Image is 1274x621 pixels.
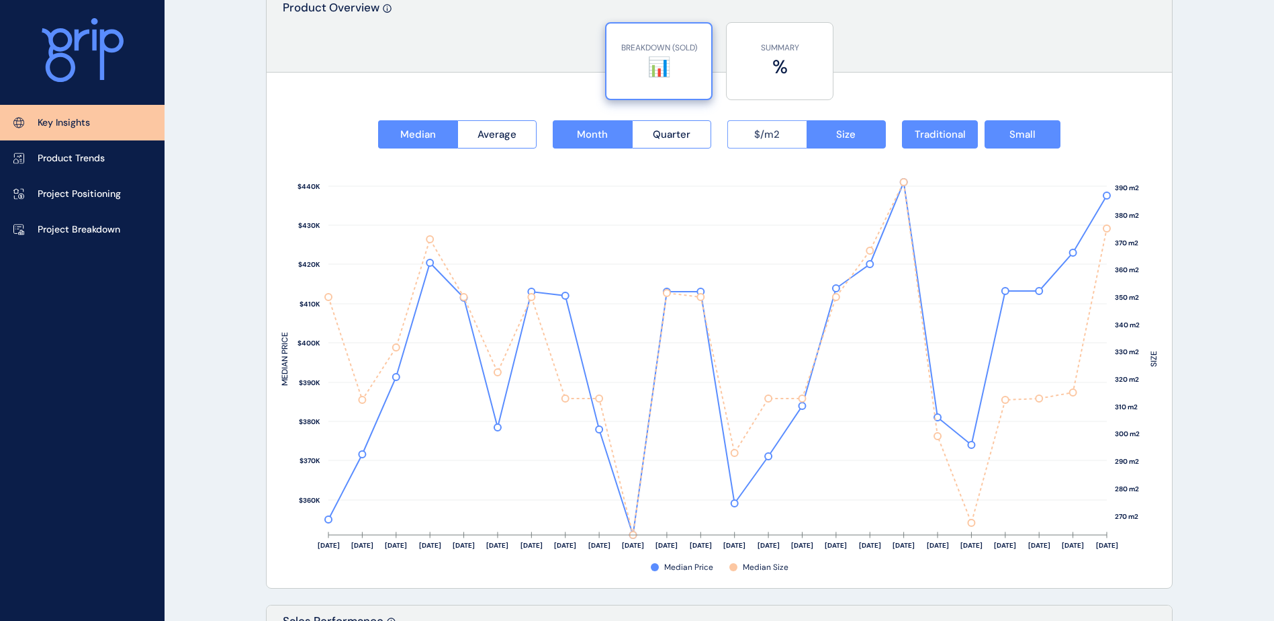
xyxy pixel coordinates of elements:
button: Month [553,120,632,149]
button: Quarter [632,120,712,149]
button: Average [457,120,537,149]
button: $/m2 [727,120,807,149]
button: Traditional [902,120,978,149]
text: 270 m2 [1115,512,1138,521]
text: 300 m2 [1115,429,1140,438]
text: 380 m2 [1115,211,1139,220]
text: 280 m2 [1115,485,1139,493]
text: 390 m2 [1115,183,1139,192]
span: Traditional [915,128,966,141]
label: % [733,54,826,80]
span: Quarter [653,128,690,141]
text: 360 m2 [1115,265,1139,274]
p: BREAKDOWN (SOLD) [613,42,704,54]
span: Month [577,128,608,141]
span: Size [836,128,856,141]
span: Average [477,128,516,141]
text: SIZE [1148,351,1159,367]
text: 310 m2 [1115,403,1138,411]
text: 330 m2 [1115,347,1139,356]
span: Small [1009,128,1036,141]
button: Small [985,120,1060,149]
span: Median Size [743,562,788,573]
p: Key Insights [38,116,90,130]
p: Project Breakdown [38,223,120,237]
p: Product Trends [38,152,105,165]
text: 340 m2 [1115,321,1140,329]
text: 370 m2 [1115,239,1138,247]
span: Median [400,128,436,141]
text: 320 m2 [1115,375,1139,384]
button: Median [378,120,457,149]
span: Median Price [664,562,713,573]
label: 📊 [613,54,704,80]
text: 290 m2 [1115,457,1139,466]
p: Project Positioning [38,188,121,201]
span: $/m2 [754,128,780,141]
text: 350 m2 [1115,293,1139,302]
p: SUMMARY [733,42,826,54]
button: Size [807,120,886,149]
